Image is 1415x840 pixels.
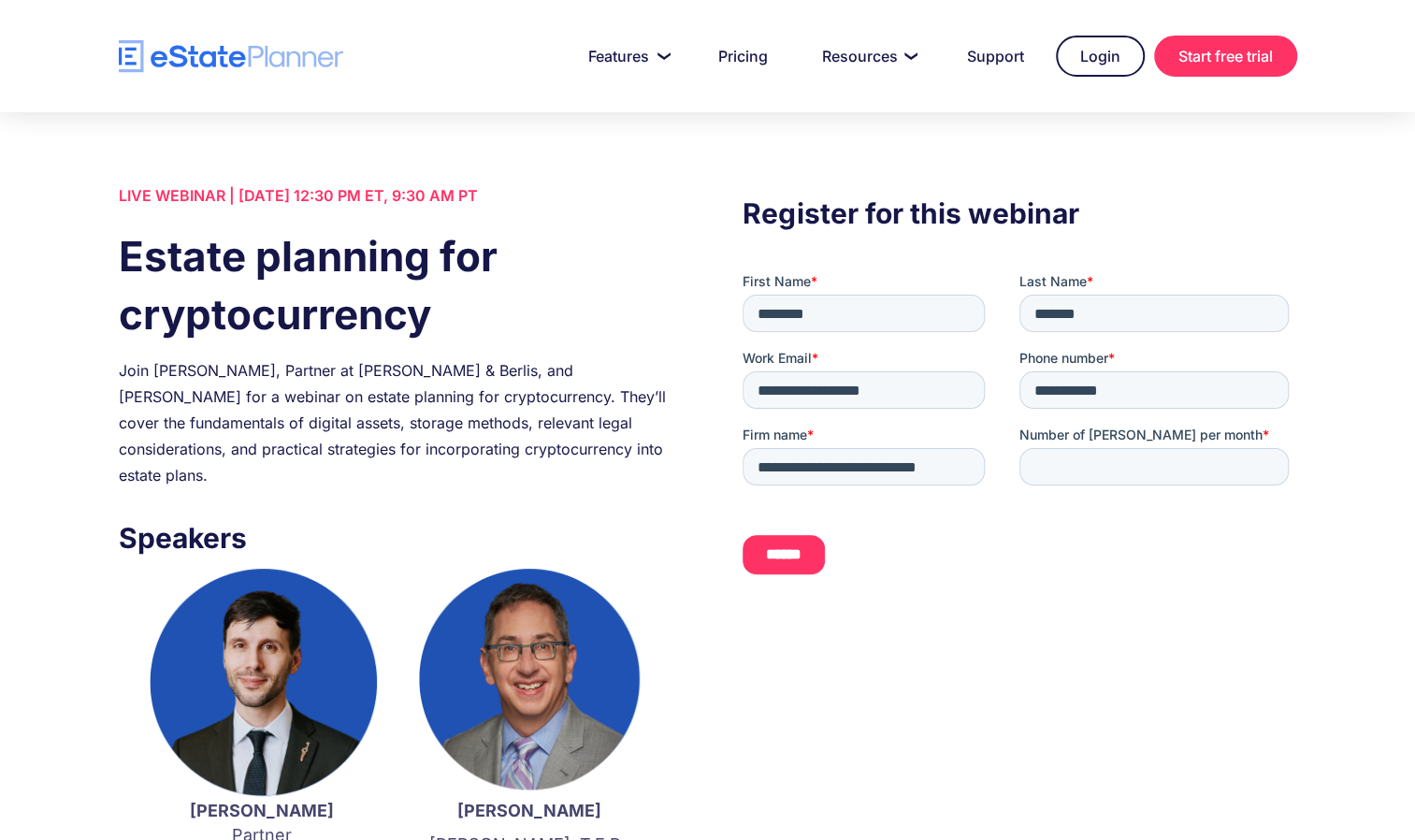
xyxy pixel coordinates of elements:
[743,272,1296,589] iframe: Form 0
[743,192,1296,235] h3: Register for this webinar
[800,37,935,75] a: Resources
[119,227,672,343] h1: Estate planning for cryptocurrency
[119,40,343,73] a: home
[119,516,672,559] h3: Speakers
[566,37,686,75] a: Features
[696,37,790,75] a: Pricing
[1056,36,1145,77] a: Login
[119,182,672,209] div: LIVE WEBINAR | [DATE] 12:30 PM ET, 9:30 AM PT
[1154,36,1297,77] a: Start free trial
[190,801,334,820] strong: [PERSON_NAME]
[119,357,672,488] div: Join [PERSON_NAME], Partner at [PERSON_NAME] & Berlis, and [PERSON_NAME] for a webinar on estate ...
[945,37,1047,75] a: Support
[457,801,601,820] strong: [PERSON_NAME]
